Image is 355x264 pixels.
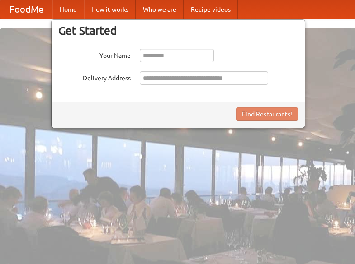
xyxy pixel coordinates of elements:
[58,24,298,37] h3: Get Started
[58,49,131,60] label: Your Name
[236,107,298,121] button: Find Restaurants!
[184,0,238,19] a: Recipe videos
[0,0,52,19] a: FoodMe
[84,0,136,19] a: How it works
[52,0,84,19] a: Home
[58,71,131,83] label: Delivery Address
[136,0,184,19] a: Who we are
